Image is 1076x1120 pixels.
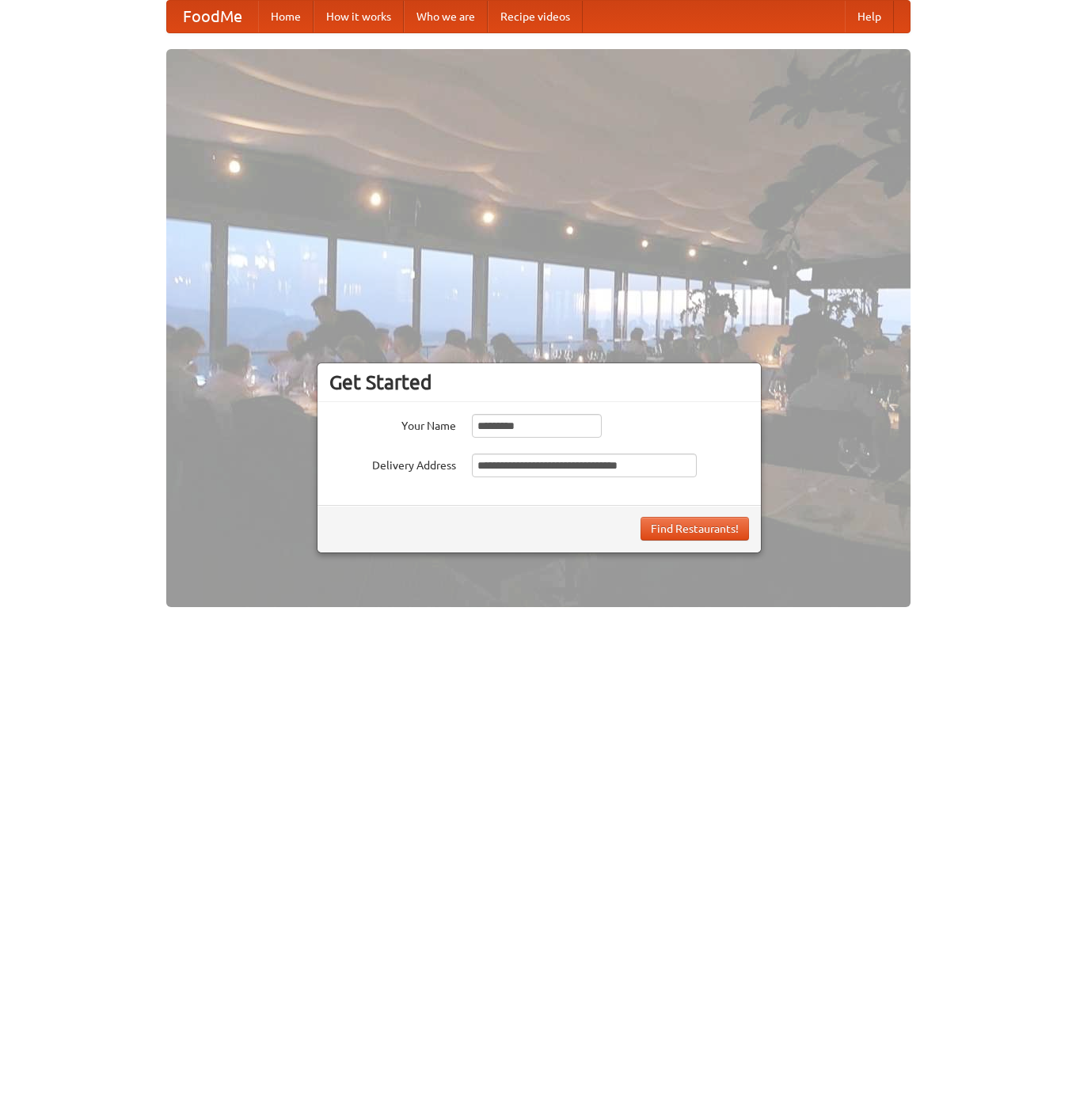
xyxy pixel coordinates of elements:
h3: Get Started [329,370,749,394]
label: Delivery Address [329,454,456,473]
a: Help [845,1,894,32]
label: Your Name [329,414,456,434]
button: Find Restaurants! [641,517,749,541]
a: Home [258,1,314,32]
a: Recipe videos [488,1,583,32]
a: FoodMe [167,1,258,32]
a: How it works [314,1,404,32]
a: Who we are [404,1,488,32]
